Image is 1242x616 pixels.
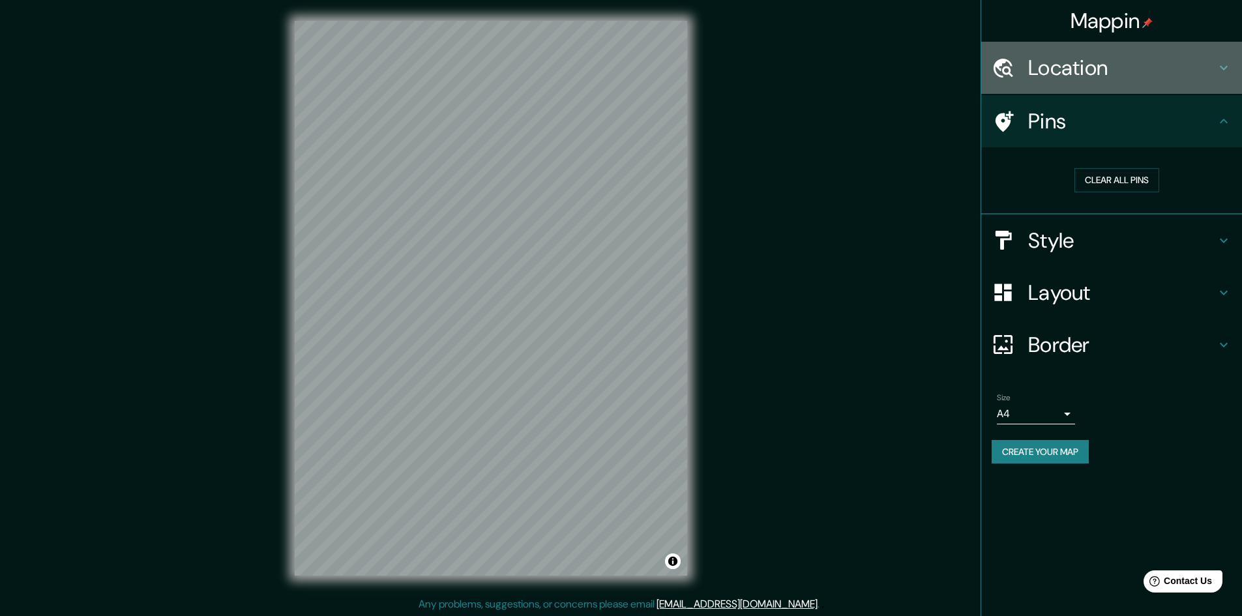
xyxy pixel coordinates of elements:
[981,319,1242,371] div: Border
[1028,108,1216,134] h4: Pins
[820,596,821,612] div: .
[1071,8,1153,34] h4: Mappin
[295,21,687,576] canvas: Map
[1142,18,1153,28] img: pin-icon.png
[657,597,818,611] a: [EMAIL_ADDRESS][DOMAIN_NAME]
[821,596,824,612] div: .
[981,42,1242,94] div: Location
[997,403,1075,424] div: A4
[1126,565,1228,602] iframe: Help widget launcher
[665,553,681,569] button: Toggle attribution
[981,267,1242,319] div: Layout
[981,95,1242,147] div: Pins
[1028,280,1216,306] h4: Layout
[419,596,820,612] p: Any problems, suggestions, or concerns please email .
[1074,168,1159,192] button: Clear all pins
[1028,332,1216,358] h4: Border
[992,440,1089,464] button: Create your map
[1028,55,1216,81] h4: Location
[997,392,1011,403] label: Size
[1028,227,1216,254] h4: Style
[981,214,1242,267] div: Style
